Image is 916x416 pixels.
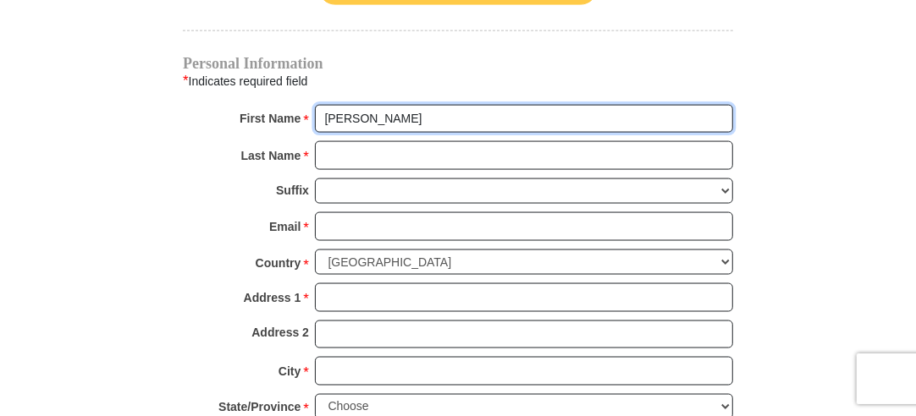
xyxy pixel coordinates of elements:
strong: Country [256,251,301,275]
strong: Address 2 [251,320,309,344]
strong: Suffix [276,178,309,202]
strong: Address 1 [244,286,301,309]
h4: Personal Information [183,57,733,70]
strong: Email [269,215,301,238]
strong: First Name [240,107,301,130]
div: Indicates required field [183,70,733,92]
strong: City [279,359,301,383]
strong: Last Name [241,144,301,167]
